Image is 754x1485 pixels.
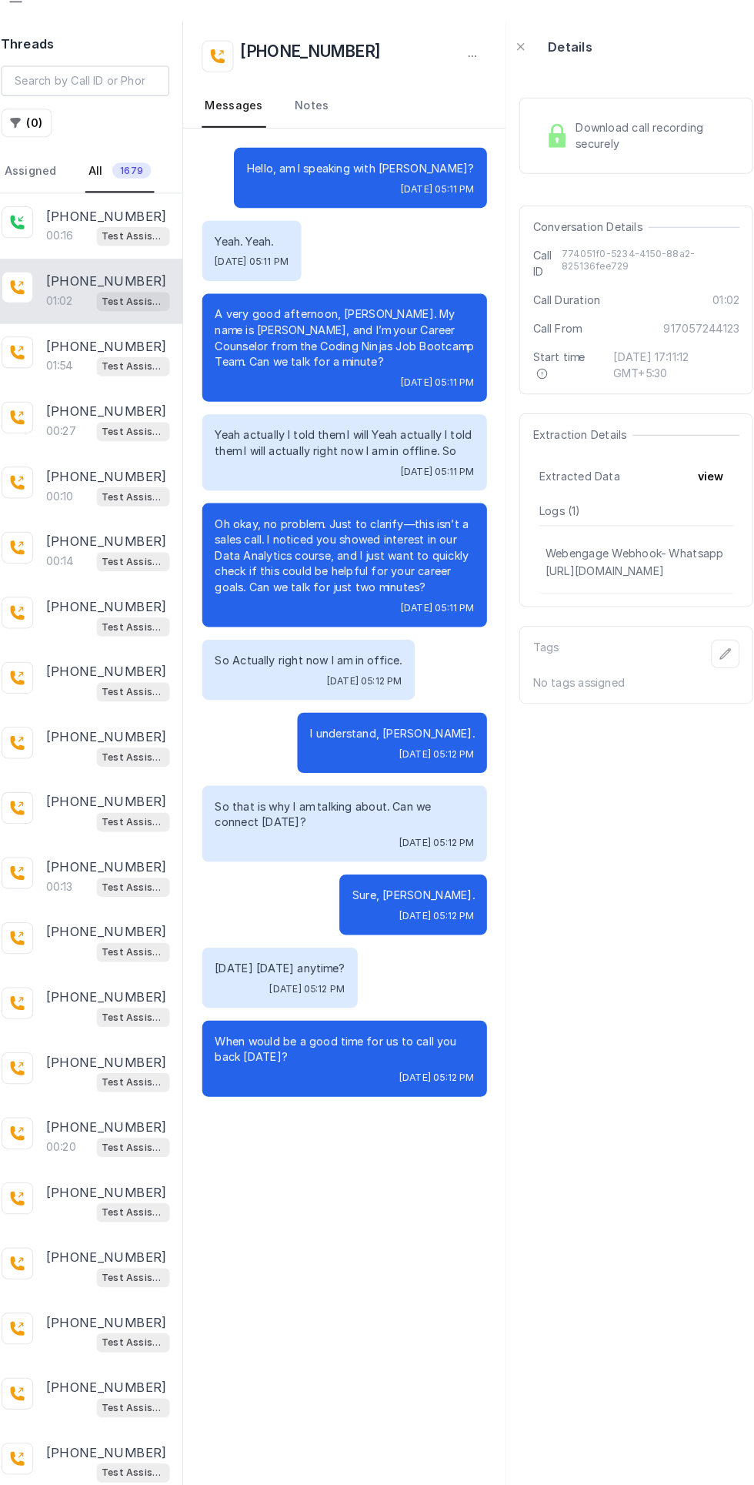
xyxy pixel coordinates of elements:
[55,1043,172,1062] p: [PHONE_NUMBER]
[109,497,171,512] p: Test Assistant- 2
[207,105,483,146] nav: Tabs
[556,263,729,293] span: 774051f0-5234-4150-88a2-825136fee729
[399,473,471,486] span: [DATE] 05:11 PM
[109,1065,171,1080] p: Test Assistant- 2
[528,235,640,250] span: Conversation Details
[542,59,586,77] p: Details
[109,1443,171,1459] p: Test Assistant- 2
[55,980,172,998] p: [PHONE_NUMBER]
[55,496,82,511] p: 00:10
[55,791,172,809] p: [PHONE_NUMBER]
[352,883,471,898] p: Sure, [PERSON_NAME].
[399,606,471,618] span: [DATE] 05:11 PM
[219,1025,471,1055] p: When would be a good time for us to call you back [DATE]?
[55,1296,172,1314] p: [PHONE_NUMBER]
[109,812,171,828] p: Test Assistant- 2
[120,180,158,196] span: 1679
[109,1128,171,1143] p: Test Assistant- 2
[109,1317,171,1333] p: Test Assistant- 2
[528,263,555,293] span: Call ID
[398,905,471,917] span: [DATE] 05:12 PM
[55,854,172,872] p: [PHONE_NUMBER]
[569,139,722,169] span: Download call recording securely
[55,1169,172,1188] p: [PHONE_NUMBER]
[55,917,172,935] p: [PHONE_NUMBER]
[109,1191,171,1206] p: Test Assistant- 2
[94,168,161,209] a: All1679
[528,436,625,452] span: Extraction Details
[55,664,172,683] p: [PHONE_NUMBER]
[312,726,471,741] p: I understand, [PERSON_NAME].
[55,1422,172,1440] p: [PHONE_NUMBER]
[399,199,471,212] span: [DATE] 05:11 PM
[109,686,171,701] p: Test Assistant- 2
[55,875,82,890] p: 00:13
[12,168,69,209] a: Assigned
[12,128,62,156] button: (0)
[219,797,471,828] p: So that is why I am talking about. Can we connect [DATE]?
[606,361,729,392] span: [DATE] 17:11:12 GMT+5:30
[219,249,291,264] p: Yeah. Yeah.
[55,286,172,304] p: [PHONE_NUMBER]
[109,307,171,323] p: Test Assistant- 2
[528,333,575,349] span: Call From
[250,178,471,193] p: Hello, am I speaking with [PERSON_NAME]?
[55,475,172,493] p: [PHONE_NUMBER]
[219,523,471,600] p: Oh okay, no problem. Just to clarify—this isn’t a sales call. I noticed you showed interest in ou...
[109,938,171,954] p: Test Assistant- 2
[540,142,563,166] img: Lock Icon
[55,222,172,241] p: [PHONE_NUMBER]
[294,105,333,146] a: Notes
[12,8,40,35] button: Open navigation
[540,551,713,567] p: Webengage Webhook- Whatsapp
[528,306,593,321] span: Call Duration
[55,1359,172,1377] p: [PHONE_NUMBER]
[109,560,171,575] p: Test Assistant- 2
[109,1002,171,1017] p: Test Assistant- 2
[55,349,172,367] p: [PHONE_NUMBER]
[55,306,82,322] p: 01:02
[540,569,656,582] span: [URL][DOMAIN_NAME]
[528,361,594,392] span: Start time
[219,270,291,283] span: [DATE] 05:11 PM
[109,749,171,764] p: Test Assistant- 2
[55,1127,85,1142] p: 00:20
[328,677,401,689] span: [DATE] 05:12 PM
[207,105,269,146] a: Messages
[244,62,381,92] h2: [PHONE_NUMBER]
[219,436,471,467] p: Yeah actually I told them I will Yeah actually I told them I will actually right now I am in offl...
[534,510,722,526] p: Logs ( 1 )
[534,477,612,492] span: Extracted Data
[109,1254,171,1269] p: Test Assistant- 2
[109,370,171,386] p: Test Assistant- 2
[219,319,471,381] p: A very good afternoon, [PERSON_NAME]. My name is [PERSON_NAME], and I’m your Career Counselor fro...
[55,412,172,430] p: [PHONE_NUMBER]
[398,748,471,760] span: [DATE] 05:12 PM
[55,727,172,746] p: [PHONE_NUMBER]
[55,601,172,620] p: [PHONE_NUMBER]
[12,168,175,209] nav: Tabs
[12,86,175,115] input: Search by Call ID or Phone Number
[109,244,171,259] p: Test Assistant- 2
[109,433,171,449] p: Test Assistant- 2
[655,333,729,349] span: 917057244123
[272,975,345,988] span: [DATE] 05:12 PM
[528,643,553,671] p: Tags
[702,306,729,321] span: 01:02
[55,243,82,259] p: 00:16
[398,1062,471,1074] span: [DATE] 05:12 PM
[55,559,82,574] p: 00:14
[399,387,471,400] span: [DATE] 05:11 PM
[109,1380,171,1396] p: Test Assistant- 2
[398,834,471,846] span: [DATE] 05:12 PM
[55,433,85,448] p: 00:27
[55,1232,172,1251] p: [PHONE_NUMBER]
[12,55,175,74] h2: Threads
[219,655,401,671] p: So Actually right now I am in office.
[55,538,172,557] p: [PHONE_NUMBER]
[55,370,82,385] p: 01:54
[109,875,171,891] p: Test Assistant- 2
[679,470,722,498] button: view
[528,677,729,692] p: No tags assigned
[219,954,345,969] p: [DATE] [DATE] anytime?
